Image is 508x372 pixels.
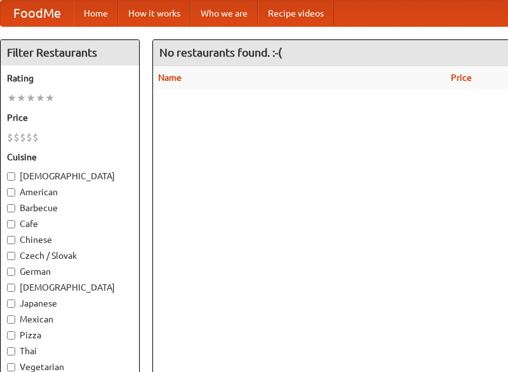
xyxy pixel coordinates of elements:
label: [DEMOGRAPHIC_DATA] [7,170,133,183]
a: Recipe videos [258,1,334,26]
label: Japanese [7,297,133,310]
input: German [7,268,15,276]
li: $ [20,130,26,144]
input: Vegetarian [7,363,15,371]
li: ★ [26,91,36,105]
label: Barbecue [7,202,133,214]
input: Japanese [7,300,15,308]
label: Pizza [7,329,133,341]
li: ★ [45,91,55,105]
label: Chinese [7,233,133,246]
ng-pluralize: No restaurants found. :-( [159,46,282,59]
input: Pizza [7,331,15,340]
h4: Filter Restaurants [1,40,139,65]
input: Czech / Slovak [7,252,15,260]
label: Thai [7,345,133,357]
label: American [7,186,133,198]
label: Cafe [7,217,133,230]
a: How it works [118,1,190,26]
li: $ [32,130,39,144]
a: Home [74,1,118,26]
a: Who we are [190,1,258,26]
a: Name [158,72,182,83]
li: $ [26,130,32,144]
label: [DEMOGRAPHIC_DATA] [7,281,133,294]
input: Barbecue [7,204,15,212]
input: Cafe [7,220,15,228]
input: Mexican [7,315,15,324]
input: [DEMOGRAPHIC_DATA] [7,172,15,181]
a: Price [451,72,472,83]
h5: Cuisine [7,151,133,163]
li: ★ [36,91,45,105]
input: Thai [7,347,15,355]
label: German [7,265,133,278]
h5: Price [7,111,133,124]
h5: Rating [7,72,133,85]
label: Czech / Slovak [7,249,133,262]
input: American [7,188,15,196]
li: ★ [7,91,17,105]
input: Chinese [7,236,15,244]
a: FoodMe [1,1,74,26]
li: $ [7,130,13,144]
label: Mexican [7,313,133,326]
li: $ [13,130,20,144]
li: ★ [17,91,26,105]
input: [DEMOGRAPHIC_DATA] [7,284,15,292]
